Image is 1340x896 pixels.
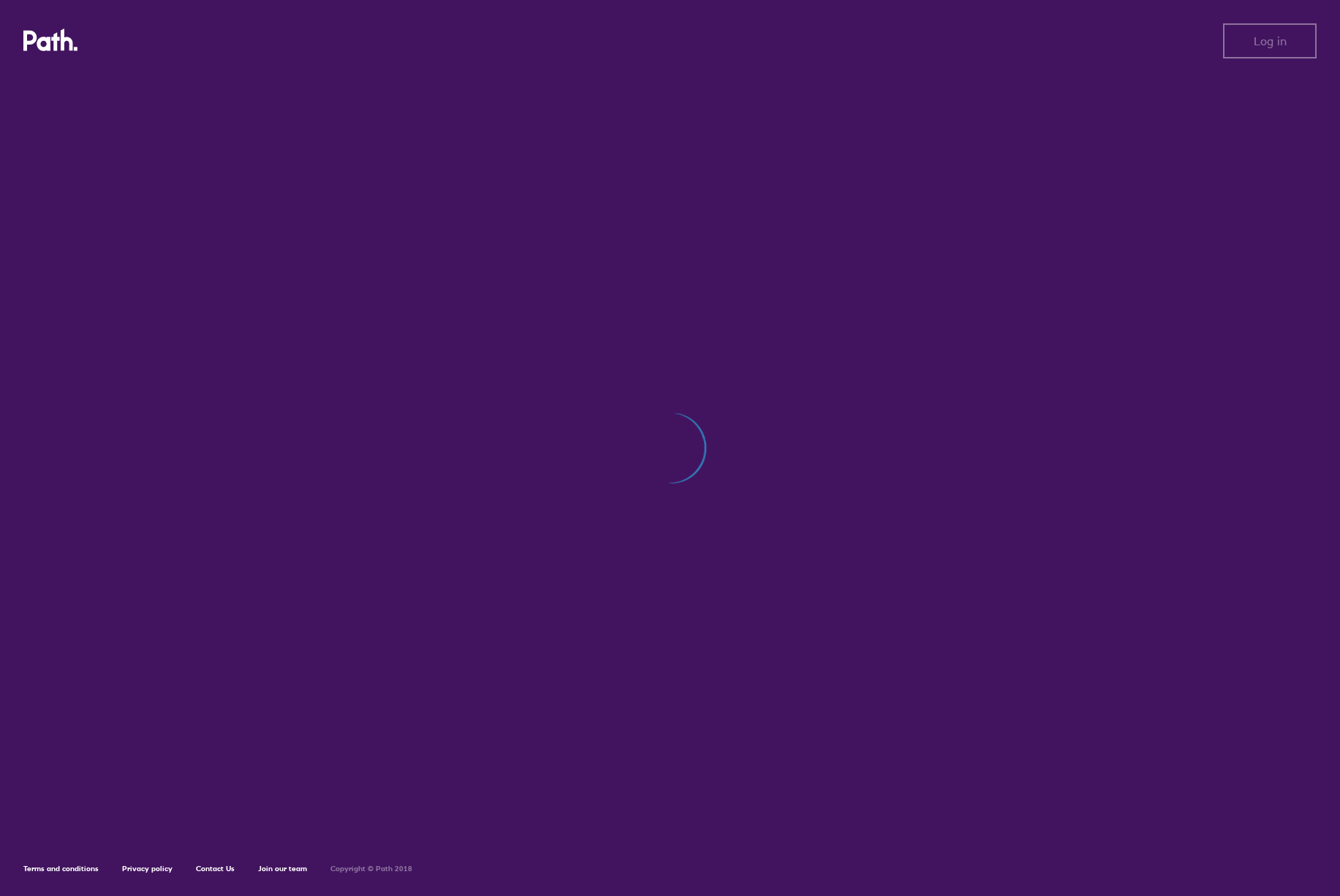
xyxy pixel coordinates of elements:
[1223,23,1317,58] button: Log in
[196,864,235,873] a: Contact Us
[330,865,412,873] h6: Copyright © Path 2018
[258,864,307,873] a: Join our team
[23,864,99,873] a: Terms and conditions
[122,864,173,873] a: Privacy policy
[1254,34,1287,48] span: Log in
